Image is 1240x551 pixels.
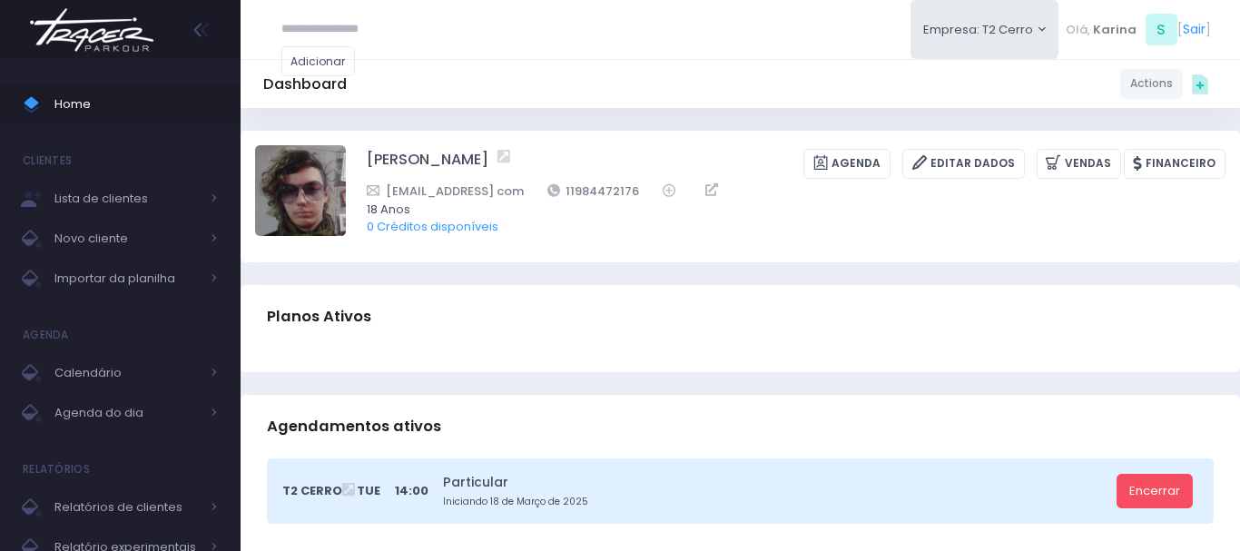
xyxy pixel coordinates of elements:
h3: Planos Ativos [267,290,371,342]
span: Calendário [54,361,200,385]
span: Importar da planilha [54,267,200,290]
h4: Agenda [23,317,69,353]
span: Novo cliente [54,227,200,251]
span: Relatórios de clientes [54,496,200,519]
label: Alterar foto de perfil [255,145,346,241]
a: [EMAIL_ADDRESS] com [367,182,524,201]
a: Encerrar [1117,474,1193,508]
small: Iniciando 18 de Março de 2025 [443,495,1110,509]
a: Agenda [803,149,891,179]
h3: Agendamentos ativos [267,400,441,452]
span: Olá, [1066,21,1090,39]
a: Actions [1120,69,1183,99]
span: Agenda do dia [54,401,200,425]
img: Fernando Pires Amary [255,145,346,236]
a: Adicionar [281,46,356,76]
a: Financeiro [1124,149,1225,179]
a: Particular [443,473,1110,492]
span: S [1146,14,1177,45]
div: Quick actions [1183,66,1217,101]
h4: Relatórios [23,451,90,487]
a: Sair [1183,20,1206,39]
h5: Dashboard [263,75,347,93]
a: 0 Créditos disponíveis [367,218,498,235]
span: 18 Anos [367,201,1202,219]
span: Tue [357,482,380,500]
h4: Clientes [23,143,72,179]
a: Vendas [1037,149,1121,179]
a: 11984472176 [547,182,640,201]
div: [ ] [1058,9,1217,50]
span: Home [54,93,218,116]
span: 14:00 [395,482,428,500]
a: [PERSON_NAME] [367,149,488,179]
span: Lista de clientes [54,187,200,211]
a: Editar Dados [902,149,1025,179]
span: Karina [1093,21,1137,39]
span: T2 Cerro [282,482,342,500]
